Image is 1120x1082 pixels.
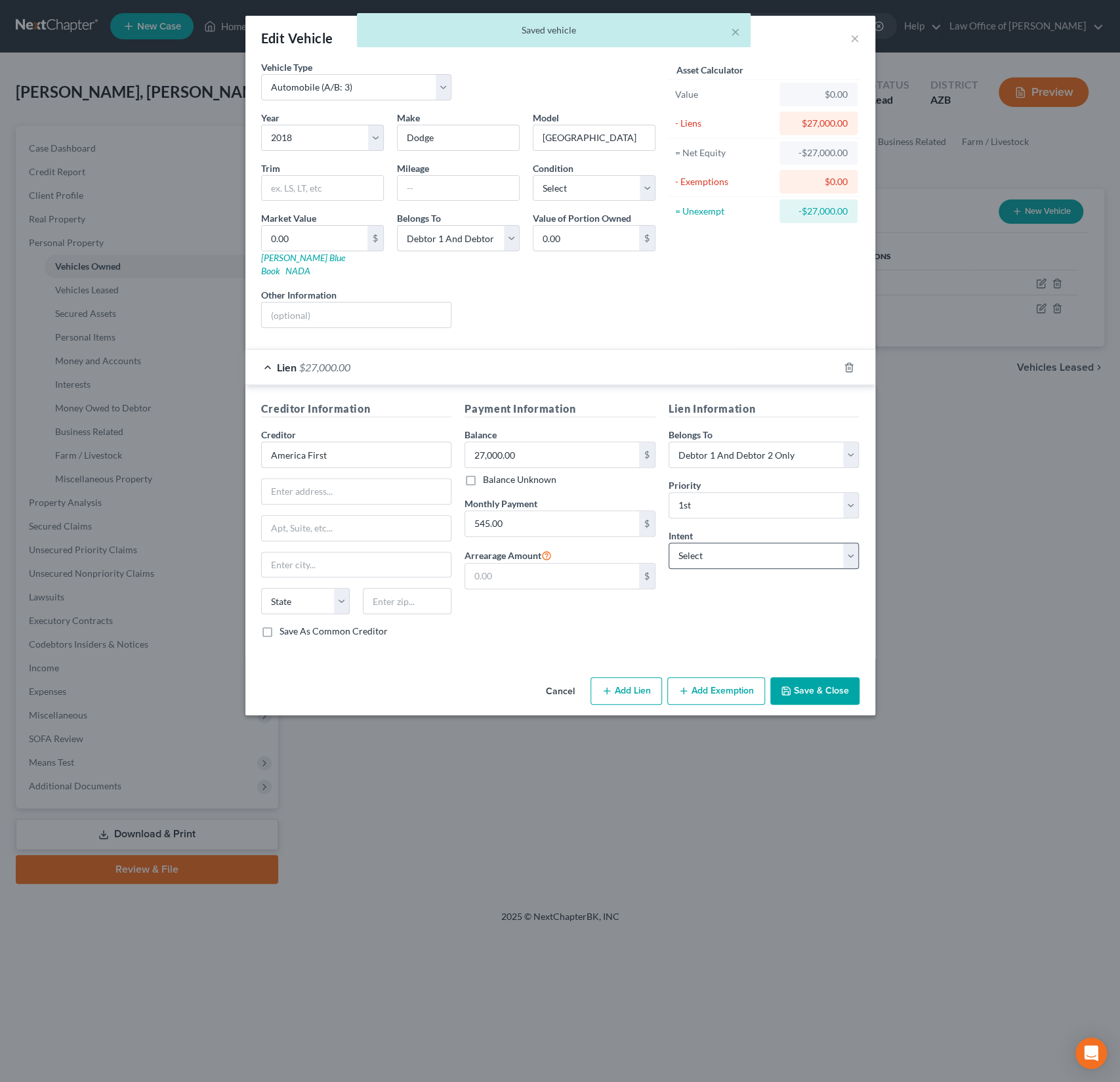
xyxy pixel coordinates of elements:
[790,146,847,159] div: -$27,000.00
[790,205,847,218] div: -$27,000.00
[285,265,310,276] a: NADA
[261,401,452,417] h5: Creditor Information
[639,511,655,536] div: $
[465,511,639,536] input: 0.00
[483,473,556,486] label: Balance Unknown
[367,226,383,251] div: $
[261,211,316,225] label: Market Value
[262,552,451,577] input: Enter city...
[465,442,639,467] input: 0.00
[465,401,655,417] h5: Payment Information
[261,60,312,74] label: Vehicle Type
[675,146,774,159] div: = Net Equity
[465,497,537,510] label: Monthly Payment
[639,226,655,251] div: $
[261,111,280,125] label: Year
[533,161,573,175] label: Condition
[261,442,452,468] input: Search creditor by name...
[731,24,740,39] button: ×
[675,205,774,218] div: = Unexempt
[261,252,345,276] a: [PERSON_NAME] Blue Book
[277,361,297,373] span: Lien
[262,226,367,251] input: 0.00
[465,564,639,589] input: 0.00
[667,677,765,705] button: Add Exemption
[639,564,655,589] div: $
[675,175,774,188] div: - Exemptions
[465,547,552,563] label: Arrearage Amount
[790,88,847,101] div: $0.00
[367,24,740,37] div: Saved vehicle
[533,226,639,251] input: 0.00
[669,480,701,491] span: Priority
[790,175,847,188] div: $0.00
[669,529,693,543] label: Intent
[280,625,388,638] label: Save As Common Creditor
[591,677,662,705] button: Add Lien
[262,176,383,201] input: ex. LS, LT, etc
[465,428,497,442] label: Balance
[299,361,350,373] span: $27,000.00
[669,401,860,417] h5: Lien Information
[533,211,631,225] label: Value of Portion Owned
[363,588,451,614] input: Enter zip...
[262,302,451,327] input: (optional)
[770,677,860,705] button: Save & Close
[1075,1037,1107,1069] div: Open Intercom Messenger
[261,161,280,175] label: Trim
[397,213,441,224] span: Belongs To
[398,125,519,150] input: ex. Nissan
[262,479,451,504] input: Enter address...
[676,63,743,77] label: Asset Calculator
[669,429,713,440] span: Belongs To
[675,88,774,101] div: Value
[533,125,655,150] input: ex. Altima
[262,516,451,541] input: Apt, Suite, etc...
[675,117,774,130] div: - Liens
[398,176,519,201] input: --
[790,117,847,130] div: $27,000.00
[397,161,429,175] label: Mileage
[261,429,296,440] span: Creditor
[261,288,337,302] label: Other Information
[535,678,585,705] button: Cancel
[639,442,655,467] div: $
[533,111,559,125] label: Model
[397,112,420,123] span: Make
